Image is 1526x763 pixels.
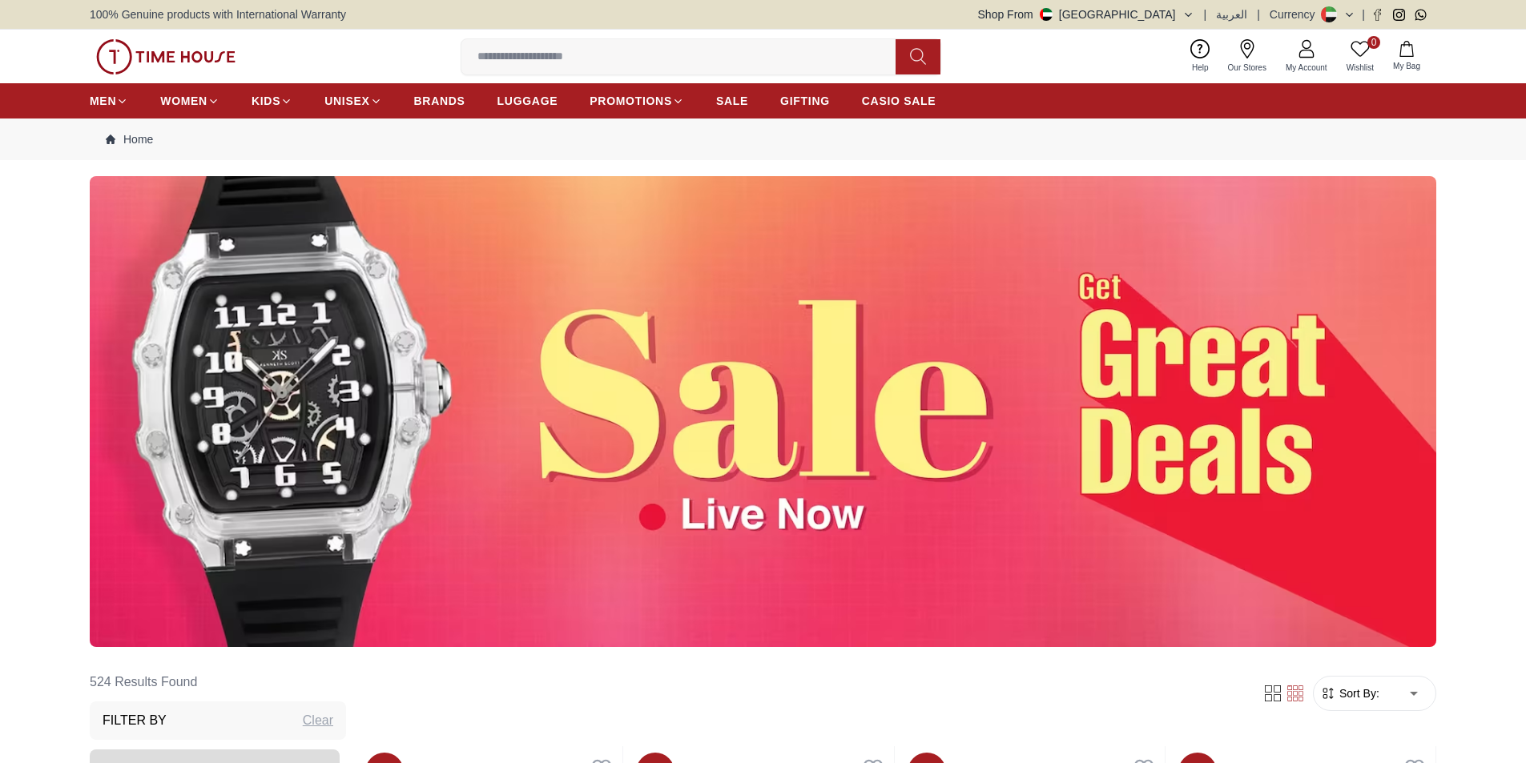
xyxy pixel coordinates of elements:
[252,93,280,109] span: KIDS
[414,86,465,115] a: BRANDS
[103,711,167,730] h3: Filter By
[590,86,684,115] a: PROMOTIONS
[1383,38,1430,75] button: My Bag
[1204,6,1207,22] span: |
[90,663,346,701] h6: 524 Results Found
[1218,36,1276,77] a: Our Stores
[252,86,292,115] a: KIDS
[1279,62,1334,74] span: My Account
[324,86,381,115] a: UNISEX
[303,711,333,730] div: Clear
[1222,62,1273,74] span: Our Stores
[90,6,346,22] span: 100% Genuine products with International Warranty
[160,86,219,115] a: WOMEN
[1257,6,1260,22] span: |
[716,93,748,109] span: SALE
[160,93,207,109] span: WOMEN
[1393,9,1405,21] a: Instagram
[1336,685,1379,701] span: Sort By:
[1320,685,1379,701] button: Sort By:
[497,86,558,115] a: LUGGAGE
[1371,9,1383,21] a: Facebook
[106,131,153,147] a: Home
[780,93,830,109] span: GIFTING
[324,93,369,109] span: UNISEX
[1216,6,1247,22] button: العربية
[1270,6,1322,22] div: Currency
[862,93,936,109] span: CASIO SALE
[90,86,128,115] a: MEN
[1337,36,1383,77] a: 0Wishlist
[1387,60,1427,72] span: My Bag
[780,86,830,115] a: GIFTING
[978,6,1194,22] button: Shop From[GEOGRAPHIC_DATA]
[90,176,1436,647] img: ...
[90,118,1436,160] nav: Breadcrumb
[96,39,236,74] img: ...
[90,93,116,109] span: MEN
[1362,6,1365,22] span: |
[862,86,936,115] a: CASIO SALE
[497,93,558,109] span: LUGGAGE
[590,93,672,109] span: PROMOTIONS
[414,93,465,109] span: BRANDS
[1186,62,1215,74] span: Help
[1367,36,1380,49] span: 0
[1340,62,1380,74] span: Wishlist
[1040,8,1053,21] img: United Arab Emirates
[1415,9,1427,21] a: Whatsapp
[1182,36,1218,77] a: Help
[716,86,748,115] a: SALE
